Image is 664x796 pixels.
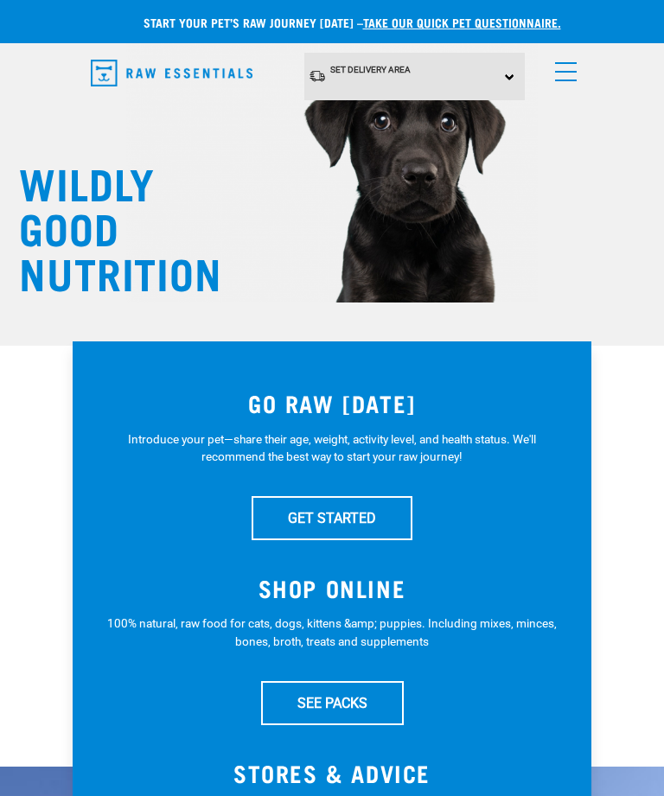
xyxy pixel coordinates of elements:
[309,69,326,83] img: van-moving.png
[107,430,557,466] p: Introduce your pet—share their age, weight, activity level, and health status. We'll recommend th...
[363,19,561,25] a: take our quick pet questionnaire.
[330,65,411,74] span: Set Delivery Area
[19,159,192,294] h1: WILDLY GOOD NUTRITION
[107,760,557,786] h3: STORES & ADVICE
[261,681,404,724] a: SEE PACKS
[252,496,412,539] a: GET STARTED
[107,390,557,417] h3: GO RAW [DATE]
[546,52,578,83] a: menu
[91,60,252,86] img: Raw Essentials Logo
[107,575,557,602] h3: SHOP ONLINE
[107,615,557,650] p: 100% natural, raw food for cats, dogs, kittens &amp; puppies. Including mixes, minces, bones, bro...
